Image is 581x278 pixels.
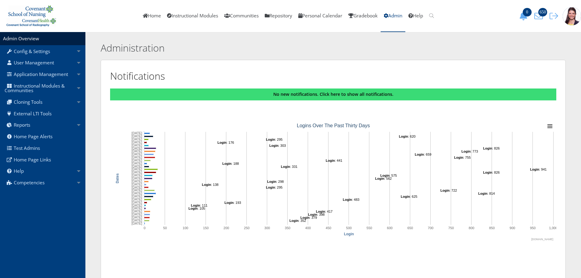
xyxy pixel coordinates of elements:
[131,140,142,144] tspan: [DATE]
[450,189,457,192] tspan: : 722
[131,191,142,195] tspan: [DATE]
[326,226,331,230] tspan: 450
[264,226,270,230] tspan: 300
[131,215,142,219] tspan: [DATE]
[387,226,393,230] tspan: 600
[344,232,354,236] tspan: Login
[290,165,297,168] tspan: : 331
[131,200,142,204] tspan: [DATE]
[131,143,142,147] tspan: [DATE]
[131,164,142,168] tspan: [DATE]
[469,226,474,230] tspan: 800
[198,207,205,210] tspan: : 105
[131,152,142,156] tspan: [DATE]
[191,204,200,207] tspan: Login
[163,226,167,230] tspan: 50
[131,161,142,165] tspan: [DATE]
[275,186,282,189] tspan: : 295
[202,183,211,186] tspan: Login
[308,213,317,216] tspan: Login
[276,180,284,183] tspan: : 298
[278,144,286,147] tspan: : 303
[454,156,463,159] tspan: Login
[285,226,290,230] tspan: 350
[266,138,275,141] tspan: Login
[289,219,299,222] tspan: Login
[415,153,424,156] tspan: Login
[211,183,218,186] tspan: : 138
[131,167,142,171] tspan: [DATE]
[217,141,227,144] tspan: Login
[131,185,142,189] tspan: [DATE]
[131,155,142,159] tspan: [DATE]
[310,216,317,219] tspan: : 379
[424,153,431,156] tspan: : 659
[131,137,142,141] tspan: [DATE]
[531,238,553,241] tspan: [DOMAIN_NAME]
[131,203,142,207] tspan: [DATE]
[384,177,392,180] tspan: : 562
[3,35,39,42] a: Admin Overview
[131,131,142,135] tspan: [DATE]
[131,218,142,222] tspan: [DATE]
[408,135,415,138] tspan: : 620
[131,170,142,174] tspan: [DATE]
[563,7,581,25] img: 1943_125_125.jpg
[546,123,554,129] g: Chart context menu
[266,186,275,189] tspan: Login
[440,189,450,192] tspan: Login
[335,159,342,162] tspan: : 441
[532,13,547,19] a: 650
[131,182,142,186] tspan: [DATE]
[222,162,231,165] tspan: Login
[471,150,478,153] tspan: : 773
[269,144,278,147] tspan: Login
[326,159,335,162] tspan: Login
[463,156,471,159] tspan: : 755
[410,195,417,198] tspan: : 625
[380,174,389,177] tspan: Login
[131,194,142,198] tspan: [DATE]
[131,134,142,138] tspan: [DATE]
[131,173,142,177] tspan: [DATE]
[131,158,142,162] tspan: [DATE]
[492,146,500,150] tspan: : 826
[224,201,234,204] tspan: Login
[200,204,207,207] tspan: : 111
[483,146,492,150] tspan: Login
[131,176,142,180] tspan: [DATE]
[299,219,306,222] tspan: : 352
[131,188,142,192] tspan: [DATE]
[346,226,352,230] tspan: 500
[131,206,142,210] tspan: [DATE]
[203,226,209,230] tspan: 150
[401,195,410,198] tspan: Login
[487,192,495,195] tspan: : 814
[517,13,532,19] a: 0
[549,226,558,230] tspan: 1,000
[375,177,384,180] tspan: Login
[244,226,249,230] tspan: 250
[448,226,454,230] tspan: 750
[300,216,310,219] tspan: Login
[407,226,413,230] tspan: 650
[492,171,500,174] tspan: : 826
[538,8,547,16] span: 650
[110,88,556,100] div: No new notifications. Click here to show all notifications.
[297,123,370,128] tspan: Logins Over The Past Thirty Days
[530,168,539,171] tspan: Login
[188,207,198,210] tspan: Login
[399,135,408,138] tspan: Login
[131,197,142,201] tspan: [DATE]
[343,198,352,201] tspan: Login
[227,141,234,144] tspan: : 176
[483,171,492,174] tspan: Login
[131,179,142,183] tspan: [DATE]
[305,226,311,230] tspan: 400
[428,226,433,230] tspan: 700
[317,213,325,216] tspan: : 398
[478,192,487,195] tspan: Login
[489,226,495,230] tspan: 850
[461,150,471,153] tspan: Login
[389,174,397,177] tspan: : 575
